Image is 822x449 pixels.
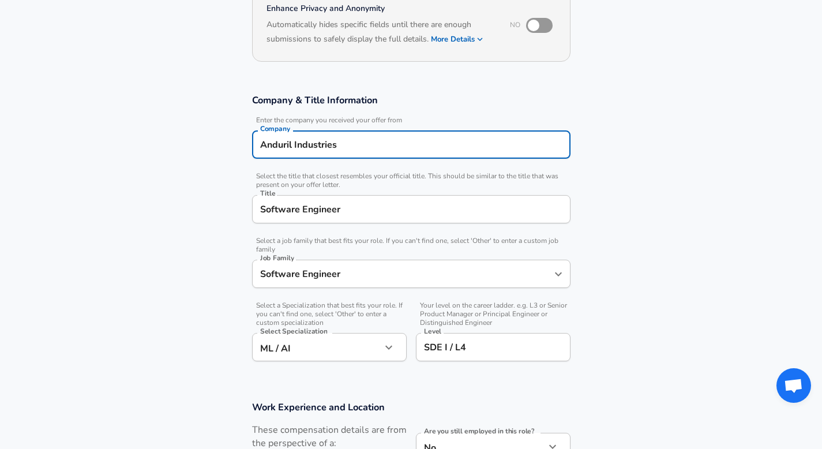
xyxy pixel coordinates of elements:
label: Select Specialization [260,328,327,335]
span: Select a Specialization that best fits your role. If you can't find one, select 'Other' to enter ... [252,301,407,327]
input: Google [257,136,565,154]
button: More Details [431,31,484,47]
h3: Work Experience and Location [252,401,570,414]
h6: Automatically hides specific fields until there are enough submissions to safely display the full... [267,18,494,47]
button: Open [550,266,566,282]
label: Job Family [260,255,294,261]
div: Open chat [776,368,811,403]
input: L3 [421,338,565,356]
label: Title [260,190,275,197]
input: Software Engineer [257,265,548,283]
span: Enter the company you received your offer from [252,116,570,125]
div: ML / AI [252,333,381,361]
h3: Company & Title Information [252,93,570,107]
span: Select the title that closest resembles your official title. This should be similar to the title ... [252,172,570,189]
h4: Enhance Privacy and Anonymity [267,3,494,14]
span: Your level on the career ladder. e.g. L3 or Senior Product Manager or Principal Engineer or Disti... [416,301,570,327]
span: Select a job family that best fits your role. If you can't find one, select 'Other' to enter a cu... [252,237,570,254]
label: Company [260,125,290,132]
input: Software Engineer [257,200,565,218]
label: Are you still employed in this role? [424,428,534,435]
label: Level [424,328,441,335]
span: No [510,20,520,29]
